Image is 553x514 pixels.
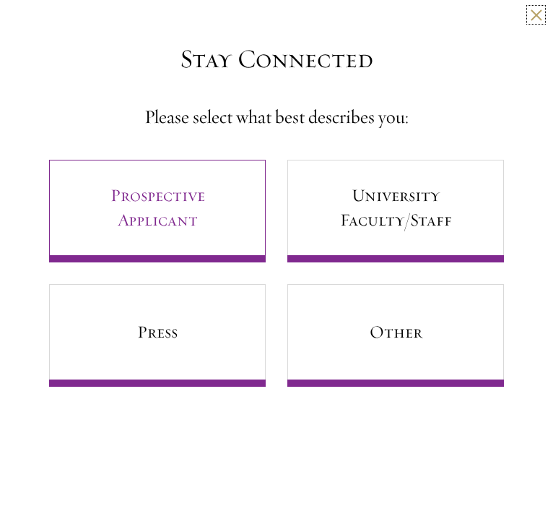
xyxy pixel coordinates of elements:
h3: Stay Connected [180,43,373,74]
a: University Faculty/Staff [287,160,504,262]
a: Press [49,284,266,387]
a: Other [287,284,504,387]
h4: Please select what best describes you: [144,103,409,131]
a: Prospective Applicant [49,160,266,262]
